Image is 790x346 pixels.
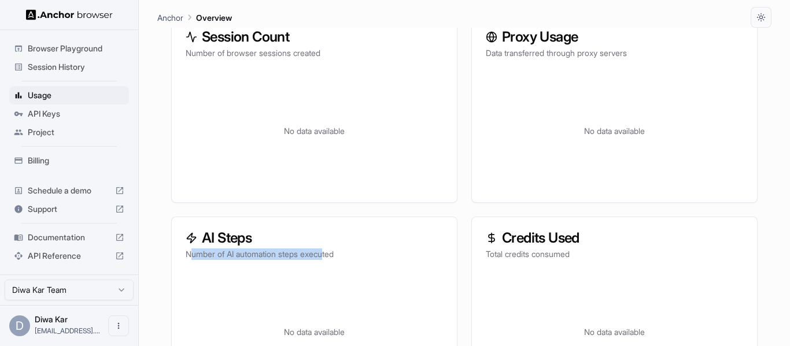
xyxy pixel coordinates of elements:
div: API Reference [9,247,129,265]
span: diwa867@gmail.com [35,326,100,335]
div: Support [9,200,129,218]
div: Session History [9,58,129,76]
div: Billing [9,151,129,170]
img: Anchor Logo [26,9,113,20]
span: Documentation [28,232,110,243]
p: Total credits consumed [486,248,743,260]
p: Number of browser sessions created [186,47,443,59]
h3: Session Count [186,30,443,44]
div: No data available [486,73,743,188]
span: Session History [28,61,124,73]
span: Project [28,127,124,138]
div: No data available [186,73,443,188]
button: Open menu [108,315,129,336]
div: Browser Playground [9,39,129,58]
p: Overview [196,12,232,24]
span: Browser Playground [28,43,124,54]
h3: Proxy Usage [486,30,743,44]
div: D [9,315,30,336]
div: Documentation [9,228,129,247]
span: Support [28,203,110,215]
div: Schedule a demo [9,181,129,200]
div: API Keys [9,105,129,123]
span: Schedule a demo [28,185,110,196]
p: Anchor [157,12,183,24]
div: Usage [9,86,129,105]
span: API Reference [28,250,110,262]
p: Data transferred through proxy servers [486,47,743,59]
span: Billing [28,155,124,166]
div: Project [9,123,129,142]
span: Diwa Kar [35,314,68,324]
span: Usage [28,90,124,101]
p: Number of AI automation steps executed [186,248,443,260]
h3: Credits Used [486,231,743,245]
h3: AI Steps [186,231,443,245]
span: API Keys [28,108,124,120]
nav: breadcrumb [157,11,232,24]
